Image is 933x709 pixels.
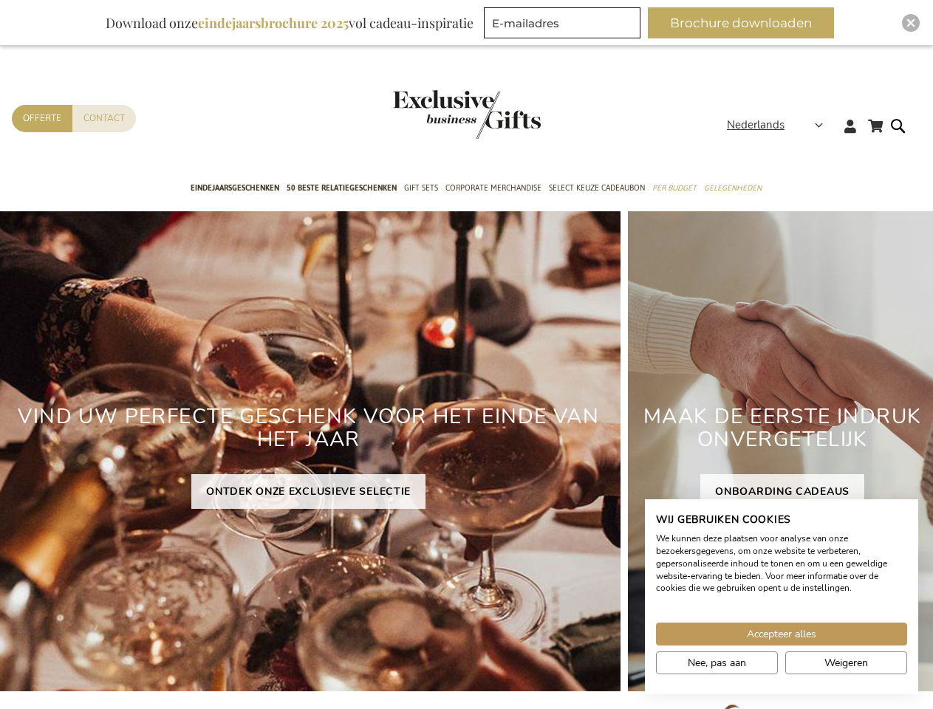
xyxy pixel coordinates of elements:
span: Corporate Merchandise [445,180,541,196]
span: Nee, pas aan [688,655,746,671]
button: Pas cookie voorkeuren aan [656,651,778,674]
input: E-mailadres [484,7,640,38]
button: Alle cookies weigeren [785,651,907,674]
a: store logo [393,90,467,139]
button: Accepteer alle cookies [656,623,907,645]
a: ONTDEK ONZE EXCLUSIEVE SELECTIE [191,474,426,509]
div: Download onze vol cadeau-inspiratie [99,7,480,38]
span: Per Budget [652,180,697,196]
span: Accepteer alles [747,626,816,642]
span: Gelegenheden [704,180,762,196]
a: Contact [72,105,136,132]
img: Close [906,18,915,27]
span: Gift Sets [404,180,438,196]
a: ONBOARDING CADEAUS [700,474,864,509]
div: Close [902,14,920,32]
button: Brochure downloaden [648,7,834,38]
span: Nederlands [727,117,785,134]
span: Weigeren [824,655,868,671]
div: Nederlands [727,117,833,134]
b: eindejaarsbrochure 2025 [198,14,349,32]
form: marketing offers and promotions [484,7,645,43]
img: Exclusive Business gifts logo [393,90,541,139]
span: Eindejaarsgeschenken [191,180,279,196]
a: Offerte [12,105,72,132]
span: 50 beste relatiegeschenken [287,180,397,196]
h2: Wij gebruiken cookies [656,513,907,527]
p: We kunnen deze plaatsen voor analyse van onze bezoekersgegevens, om onze website te verbeteren, g... [656,532,907,595]
span: Select Keuze Cadeaubon [549,180,645,196]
